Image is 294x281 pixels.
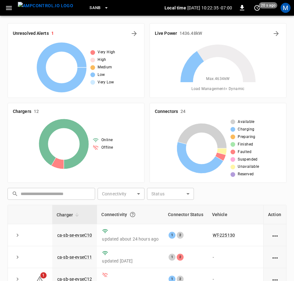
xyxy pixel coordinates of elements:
span: Preparing [238,134,256,140]
div: action cell options [271,254,279,260]
a: ca-sb-se-evseC11 [57,255,92,260]
p: updated [DATE] [102,258,159,264]
span: Unavailable [238,164,259,170]
span: Very Low [98,79,114,86]
span: Max. 4634 kW [206,76,230,82]
div: 1 [169,232,175,239]
span: High [98,57,106,63]
h6: 12 [34,108,39,115]
h6: Unresolved Alerts [13,30,49,37]
button: set refresh interval [252,3,262,13]
img: ampcontrol.io logo [18,2,73,10]
h6: 1 [51,30,54,37]
span: 1 [40,272,47,278]
span: Suspended [238,156,258,163]
button: All Alerts [129,29,139,39]
button: expand row [13,252,22,262]
p: Local time [165,5,186,11]
a: WT-225130 [213,233,235,238]
span: Charging [238,126,254,133]
span: Offline [101,145,113,151]
span: Faulted [238,149,251,155]
span: Charger [57,211,81,219]
span: Finished [238,141,253,148]
span: Online [101,137,113,143]
div: Connectivity [101,209,159,220]
span: Available [238,119,255,125]
th: Vehicle [208,205,261,224]
div: profile-icon [281,3,291,13]
td: - [208,246,261,268]
button: expand row [13,231,22,240]
button: SanB [87,2,111,14]
div: action cell options [271,232,279,238]
h6: 1436.48 kW [180,30,202,37]
th: Connector Status [164,205,207,224]
p: updated about 24 hours ago [102,236,159,242]
h6: Chargers [13,108,31,115]
div: 2 [177,232,184,239]
span: SanB [89,4,101,12]
th: Action [263,205,286,224]
h6: Connectors [155,108,178,115]
div: 2 [177,254,184,261]
span: Load Management = Dynamic [191,86,245,92]
span: Reserved [238,171,254,178]
span: Medium [98,64,112,71]
span: 20 s ago [259,2,277,8]
span: Very High [98,49,115,56]
button: Energy Overview [271,29,281,39]
div: 1 [169,254,175,261]
a: ca-sb-se-evseC10 [57,233,92,238]
button: Connection between the charger and our software. [127,209,138,220]
h6: Live Power [155,30,177,37]
span: Low [98,72,105,78]
p: [DATE] 10:22:35 -07:00 [187,5,232,11]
